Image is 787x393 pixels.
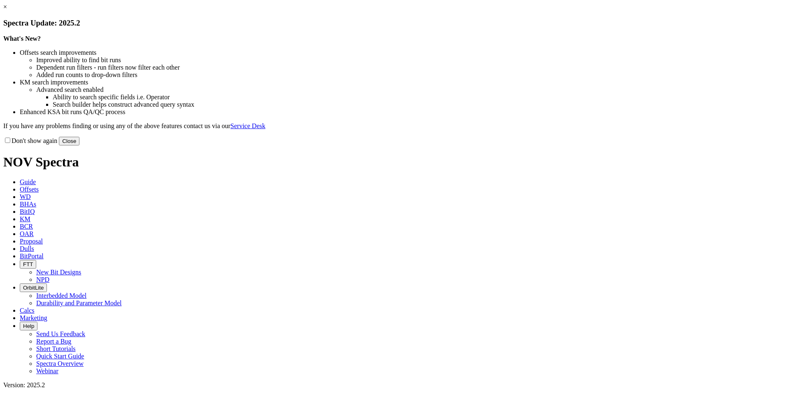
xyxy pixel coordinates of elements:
a: Durability and Parameter Model [36,299,122,306]
li: Enhanced KSA bit runs QA/QC process [20,108,784,116]
span: KM [20,215,30,222]
div: Version: 2025.2 [3,381,784,389]
span: BitPortal [20,253,44,260]
a: Webinar [36,367,58,374]
li: Offsets search improvements [20,49,784,56]
li: Dependent run filters - run filters now filter each other [36,64,784,71]
label: Don't show again [3,137,57,144]
a: Send Us Feedback [36,330,85,337]
span: OrbitLite [23,285,44,291]
a: Quick Start Guide [36,353,84,360]
span: FTT [23,261,33,267]
a: × [3,3,7,10]
li: Ability to search specific fields i.e. Operator [53,94,784,101]
input: Don't show again [5,138,10,143]
span: Proposal [20,238,43,245]
span: Dulls [20,245,34,252]
strong: What's New? [3,35,41,42]
h3: Spectra Update: 2025.2 [3,19,784,28]
span: BHAs [20,201,36,208]
li: Search builder helps construct advanced query syntax [53,101,784,108]
span: Help [23,323,34,329]
span: Calcs [20,307,35,314]
a: NPD [36,276,49,283]
a: Service Desk [231,122,265,129]
a: Interbedded Model [36,292,86,299]
a: New Bit Designs [36,269,81,276]
span: Marketing [20,314,47,321]
a: Report a Bug [36,338,71,345]
p: If you have any problems finding or using any of the above features contact us via our [3,122,784,130]
li: KM search improvements [20,79,784,86]
span: WD [20,193,31,200]
h1: NOV Spectra [3,154,784,170]
li: Advanced search enabled [36,86,784,94]
span: BitIQ [20,208,35,215]
button: Close [59,137,79,145]
span: BCR [20,223,33,230]
a: Spectra Overview [36,360,84,367]
span: OAR [20,230,34,237]
a: Short Tutorials [36,345,76,352]
li: Improved ability to find bit runs [36,56,784,64]
span: Guide [20,178,36,185]
span: Offsets [20,186,39,193]
li: Added run counts to drop-down filters [36,71,784,79]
